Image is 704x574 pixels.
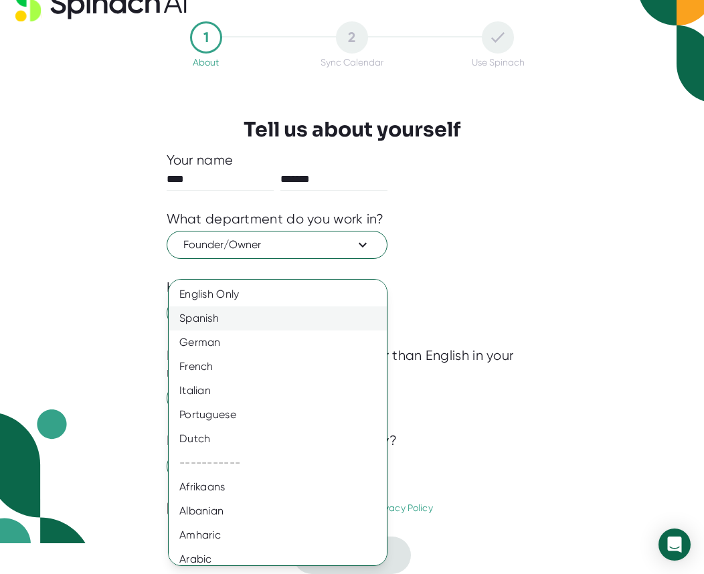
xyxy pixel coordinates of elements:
[169,330,387,355] div: German
[169,547,387,571] div: Arabic
[169,451,387,475] div: -----------
[169,282,387,306] div: English Only
[169,499,387,523] div: Albanian
[169,379,387,403] div: Italian
[169,306,387,330] div: Spanish
[169,523,387,547] div: Amharic
[169,475,387,499] div: Afrikaans
[169,427,387,451] div: Dutch
[658,529,691,561] div: Open Intercom Messenger
[169,355,387,379] div: French
[169,403,387,427] div: Portuguese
